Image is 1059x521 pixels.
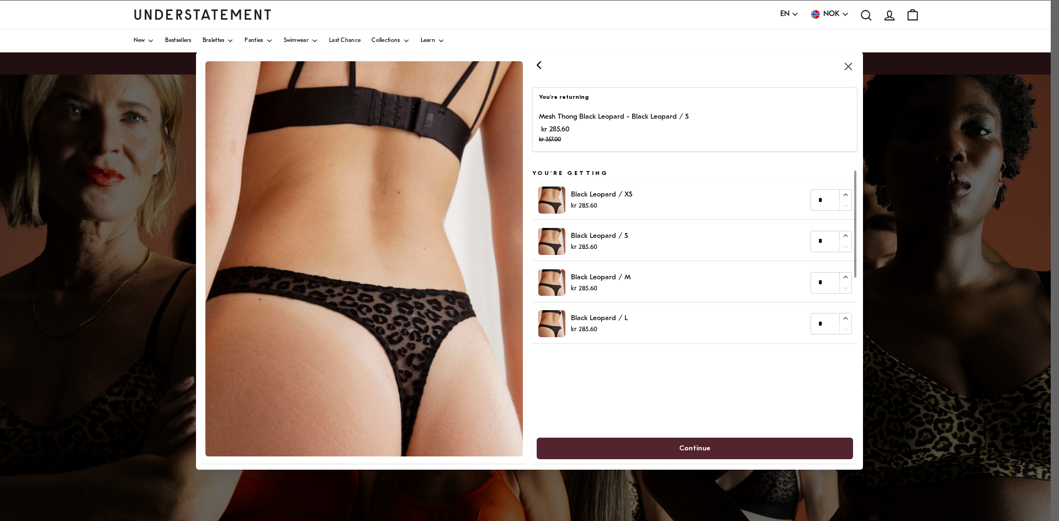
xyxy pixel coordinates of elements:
span: NOK [823,8,840,20]
a: Understatement Homepage [134,9,272,19]
span: Panties [245,38,263,44]
a: Collections [372,29,409,52]
img: mesh-thong-black-leopard-2.jpg [205,61,523,457]
span: EN [780,8,790,20]
a: Panties [245,29,272,52]
p: You're returning [539,93,851,102]
h5: You're getting [532,169,857,178]
p: Black Leopard / XS [571,189,632,200]
p: Black Leopard / M [571,271,631,283]
p: kr 285.60 [539,123,689,145]
span: New [134,38,145,44]
span: Last Chance [329,38,361,44]
p: kr 285.60 [571,201,632,211]
button: NOK [810,8,849,20]
p: kr 285.60 [571,242,628,253]
p: kr 285.60 [571,284,631,294]
p: kr 285.60 [571,325,628,335]
img: mesh-thong-black-leopard-2.jpg [538,310,565,337]
span: Collections [372,38,400,44]
a: New [134,29,155,52]
a: Bralettes [203,29,234,52]
img: mesh-thong-black-leopard-2.jpg [538,269,565,296]
button: Continue [537,438,853,459]
span: Bestsellers [165,38,191,44]
span: Learn [421,38,436,44]
p: Mesh Thong Black Leopard - Black Leopard / S [539,111,689,123]
strike: kr 357.00 [539,137,561,143]
img: mesh-thong-black-leopard-2.jpg [538,187,565,214]
img: mesh-thong-black-leopard-2.jpg [538,228,565,255]
span: Continue [679,438,711,459]
button: EN [780,8,799,20]
a: Bestsellers [165,29,191,52]
span: Bralettes [203,38,225,44]
span: Swimwear [284,38,309,44]
a: Learn [421,29,445,52]
p: Black Leopard / L [571,312,628,324]
a: Swimwear [284,29,318,52]
a: Last Chance [329,29,361,52]
p: Black Leopard / S [571,230,628,242]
